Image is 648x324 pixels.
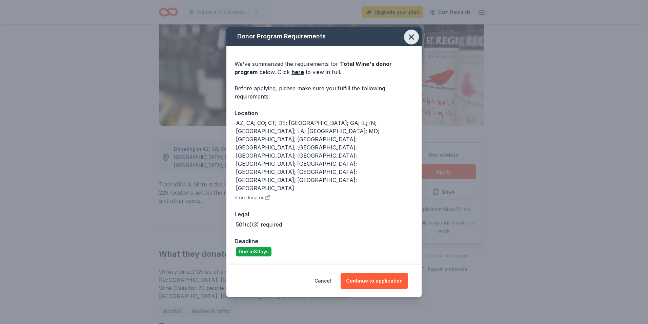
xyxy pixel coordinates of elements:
button: Cancel [315,273,331,289]
div: Donor Program Requirements [226,27,422,46]
div: Due in 8 days [236,247,271,256]
div: AZ; CA; CO; CT; DE; [GEOGRAPHIC_DATA]; GA; IL; IN; [GEOGRAPHIC_DATA]; LA; [GEOGRAPHIC_DATA]; MD; ... [236,119,413,192]
div: Before applying, please make sure you fulfill the following requirements: [235,84,413,101]
div: We've summarized the requirements for below. Click to view in full. [235,60,413,76]
button: Store locator [235,194,270,202]
div: 501(c)(3) required [236,220,282,229]
a: here [291,68,304,76]
button: Continue to application [341,273,408,289]
div: Legal [235,210,413,219]
div: Deadline [235,237,413,246]
div: Location [235,109,413,118]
